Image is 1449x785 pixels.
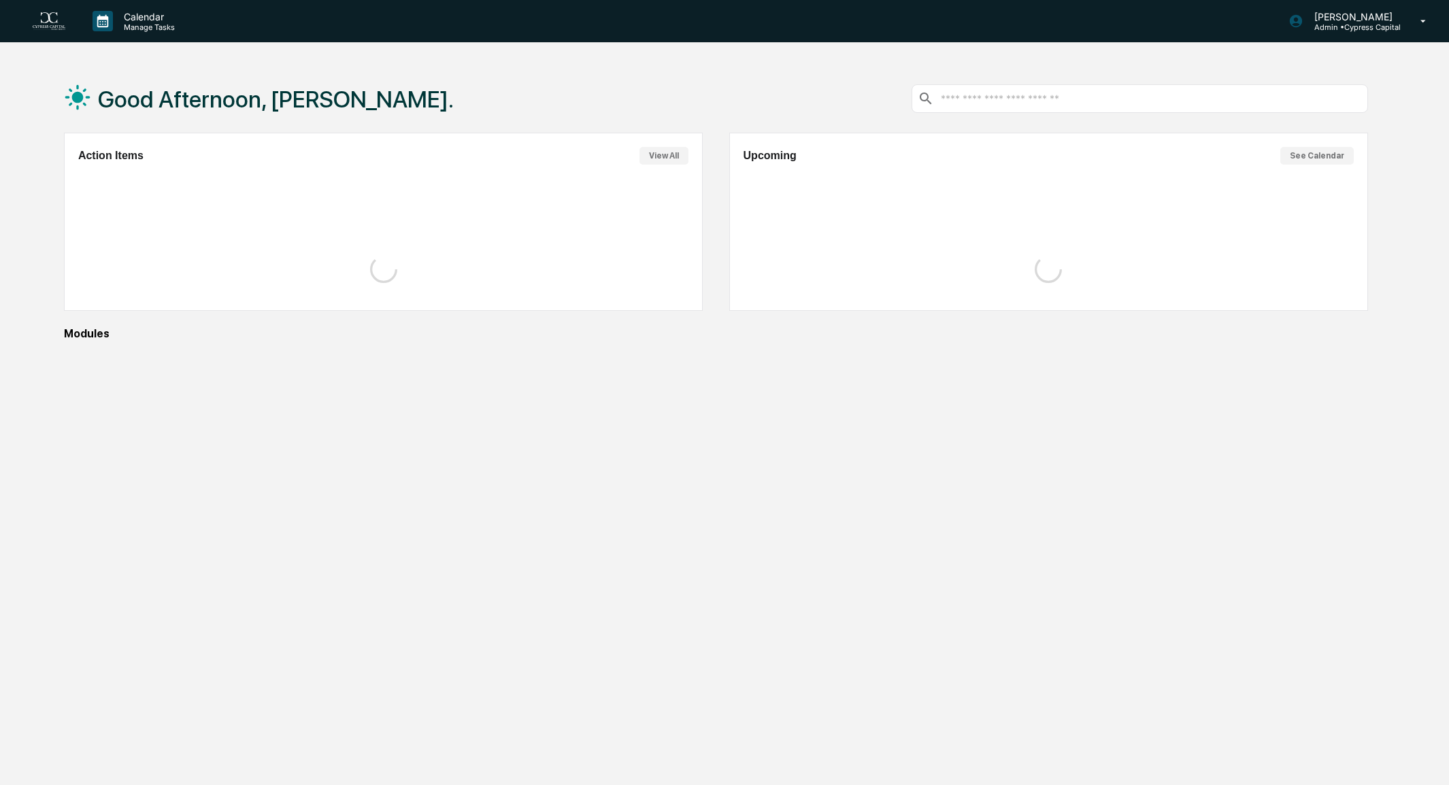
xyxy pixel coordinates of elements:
h1: Good Afternoon, [PERSON_NAME]. [98,86,454,113]
button: View All [639,147,688,165]
p: Admin • Cypress Capital [1303,22,1401,32]
p: Manage Tasks [113,22,182,32]
div: Modules [64,327,1368,340]
p: Calendar [113,11,182,22]
p: [PERSON_NAME] [1303,11,1401,22]
h2: Action Items [78,150,144,162]
img: logo [33,12,65,31]
h2: Upcoming [744,150,797,162]
button: See Calendar [1280,147,1354,165]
